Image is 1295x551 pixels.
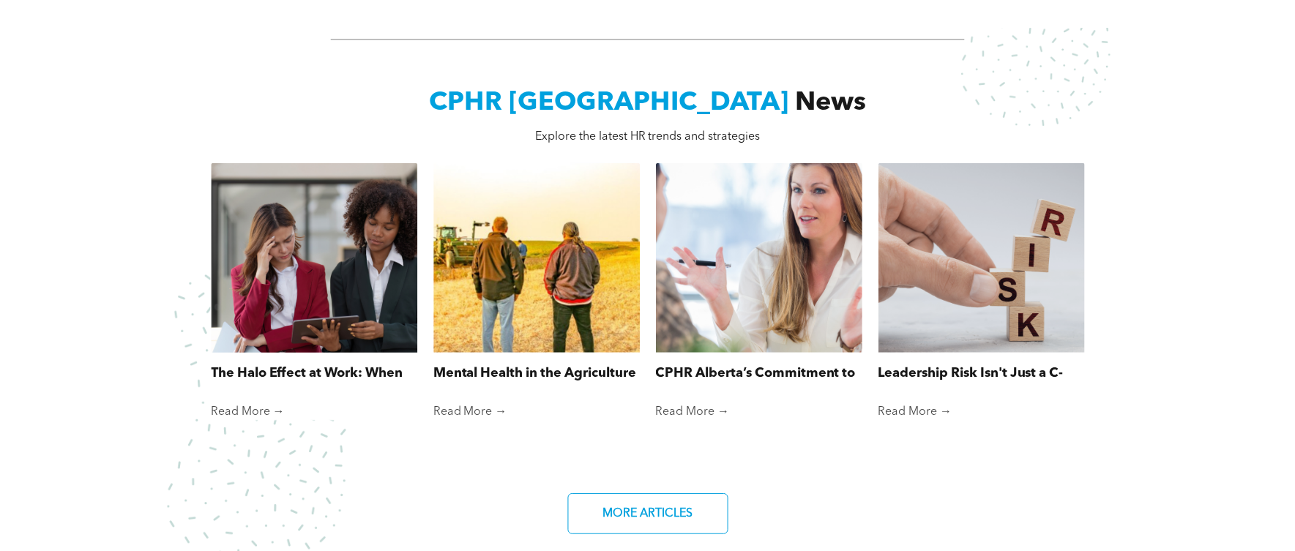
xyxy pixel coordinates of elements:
[429,90,788,116] span: CPHR [GEOGRAPHIC_DATA]
[535,131,760,143] span: Explore the latest HR trends and strategies
[655,405,862,419] a: Read More →
[655,363,862,383] a: CPHR Alberta’s Commitment to Supporting Reservists
[878,405,1084,419] a: Read More →
[211,405,417,419] a: Read More →
[878,363,1084,383] a: Leadership Risk Isn't Just a C-Suite Concern
[433,405,640,419] a: Read More →
[795,90,866,116] span: News
[433,363,640,383] a: Mental Health in the Agriculture Industry
[597,499,697,528] span: MORE ARTICLES
[211,363,417,383] a: The Halo Effect at Work: When First Impressions Cloud Fair Judgment
[567,493,728,534] a: MORE ARTICLES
